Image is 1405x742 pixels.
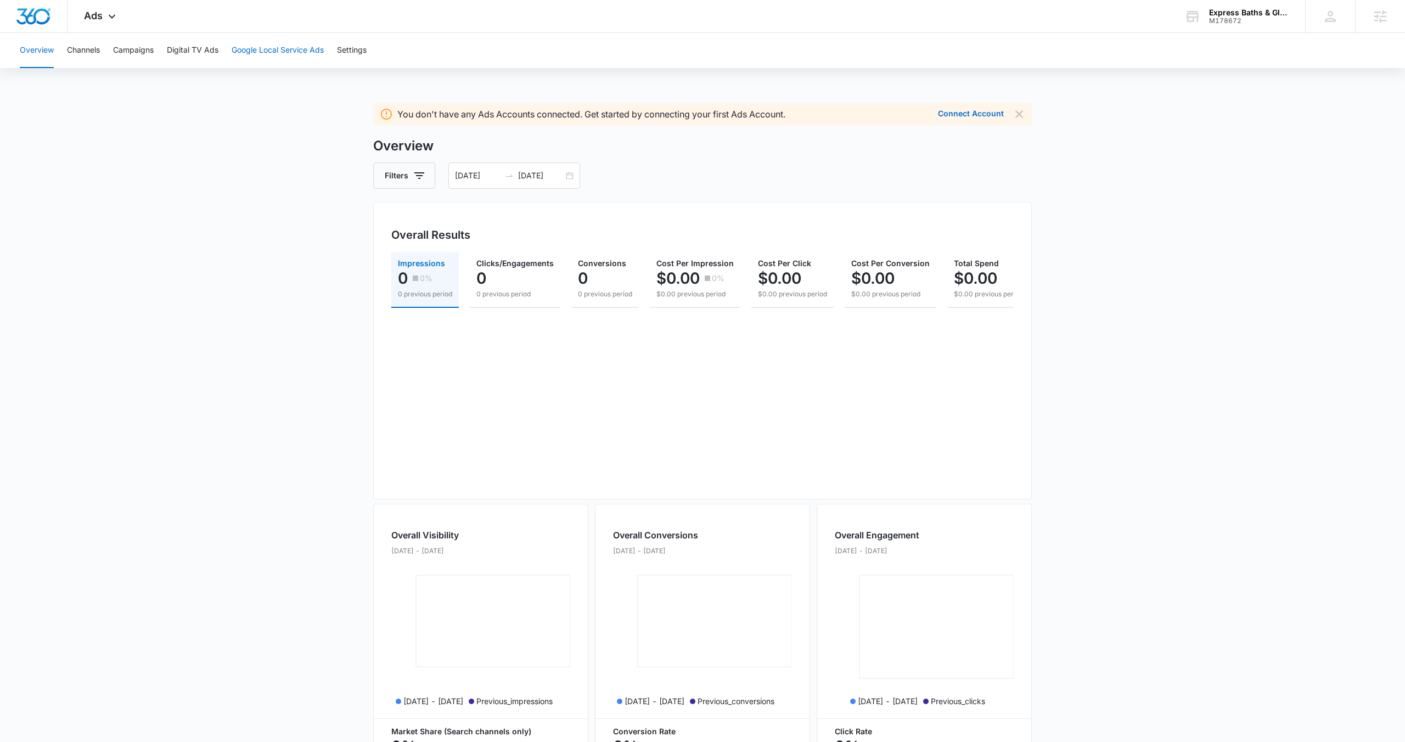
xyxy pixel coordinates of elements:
[398,269,408,287] p: 0
[398,258,445,268] span: Impressions
[578,269,588,287] p: 0
[1209,8,1289,17] div: account name
[954,258,999,268] span: Total Spend
[455,170,501,182] input: Start date
[476,695,553,707] p: previous_impressions
[851,289,930,299] p: $0.00 previous period
[476,258,554,268] span: Clicks/Engagements
[656,258,734,268] span: Cost Per Impression
[337,33,367,68] button: Settings
[835,529,919,542] h2: Overall Engagement
[373,162,435,189] button: Filters
[954,269,997,287] p: $0.00
[42,65,98,72] div: Domain Overview
[712,274,724,282] p: 0%
[373,136,1032,156] h3: Overview
[698,695,774,707] p: previous_conversions
[18,18,26,26] img: logo_orange.svg
[232,33,324,68] button: Google Local Service Ads
[505,171,514,180] span: swap-right
[613,546,698,556] p: [DATE] - [DATE]
[758,289,827,299] p: $0.00 previous period
[625,695,684,707] p: [DATE] - [DATE]
[391,728,570,735] p: Market Share (Search channels only)
[420,274,432,282] p: 0%
[505,171,514,180] span: to
[835,728,1014,735] p: Click Rate
[758,258,811,268] span: Cost Per Click
[656,289,734,299] p: $0.00 previous period
[397,108,785,121] p: You don't have any Ads Accounts connected. Get started by connecting your first Ads Account.
[954,289,1023,299] p: $0.00 previous period
[30,64,38,72] img: tab_domain_overview_orange.svg
[851,269,895,287] p: $0.00
[758,269,801,287] p: $0.00
[476,269,486,287] p: 0
[20,33,54,68] button: Overview
[391,529,459,542] h2: Overall Visibility
[391,227,470,243] h3: Overall Results
[518,170,564,182] input: End date
[403,695,463,707] p: [DATE] - [DATE]
[391,546,459,556] p: [DATE] - [DATE]
[931,695,985,707] p: previous_clicks
[578,258,626,268] span: Conversions
[835,546,919,556] p: [DATE] - [DATE]
[84,10,103,21] span: Ads
[656,269,700,287] p: $0.00
[121,65,185,72] div: Keywords by Traffic
[1209,17,1289,25] div: account id
[613,529,698,542] h2: Overall Conversions
[31,18,54,26] div: v 4.0.25
[851,258,930,268] span: Cost Per Conversion
[18,29,26,37] img: website_grey.svg
[398,289,452,299] p: 0 previous period
[1013,108,1025,121] button: Dismiss
[67,33,100,68] button: Channels
[476,289,554,299] p: 0 previous period
[938,110,1004,117] button: Connect Account
[613,728,792,735] p: Conversion Rate
[167,33,218,68] button: Digital TV Ads
[113,33,154,68] button: Campaigns
[109,64,118,72] img: tab_keywords_by_traffic_grey.svg
[29,29,121,37] div: Domain: [DOMAIN_NAME]
[578,289,632,299] p: 0 previous period
[858,695,918,707] p: [DATE] - [DATE]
